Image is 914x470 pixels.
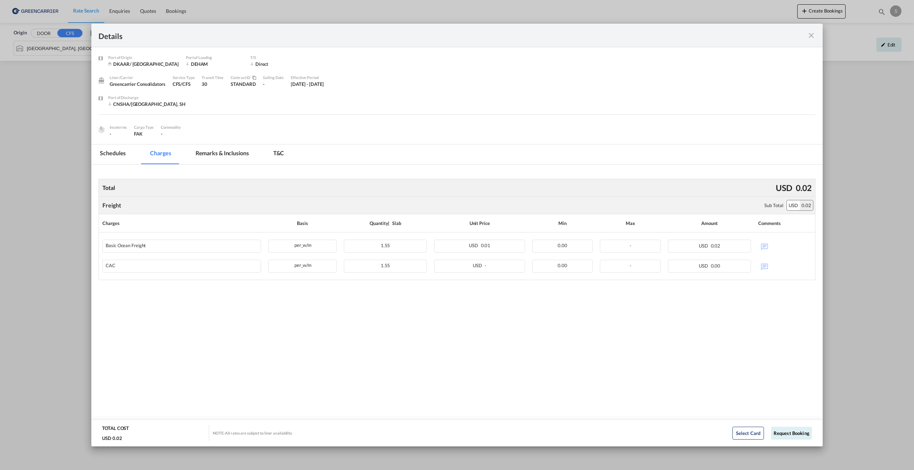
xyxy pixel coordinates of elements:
div: Cargo Type [134,124,154,131]
div: Min [532,218,593,229]
div: 30 [202,81,223,87]
md-icon: icon-content-copy [250,76,256,80]
div: TOTAL COST [102,425,129,435]
div: Commodity [161,124,181,131]
div: CNSHA/Shanghai, SH [108,101,185,107]
div: 0.02 [794,180,813,195]
div: Max [600,218,660,229]
div: CAC [106,263,115,268]
span: 0.01 [481,243,491,248]
div: Quantity | Slab [344,218,427,229]
div: Port of Loading [186,54,243,61]
div: USD [774,180,794,195]
md-tab-item: Schedules [91,145,134,164]
span: - [630,263,631,268]
img: cargo.png [97,126,105,133]
div: No Comments Available [758,260,811,272]
span: 1.55 [381,243,390,248]
span: 0.00 [711,263,721,269]
span: USD [699,243,710,249]
span: 0.02 [711,243,721,249]
div: No Comments Available [758,240,811,252]
md-tab-item: Remarks & Inclusions [187,145,258,164]
div: - [110,131,127,137]
div: Sub Total [764,202,783,209]
div: 1 Aug 2025 - 31 Aug 2025 [291,81,324,87]
div: - [263,81,284,87]
div: Port of Discharge [108,94,185,101]
span: 0.00 [558,263,567,268]
div: DEHAM [186,61,243,67]
div: Port of Origin [108,54,179,61]
div: Contract / Rate Agreement / Tariff / Spot Pricing Reference Number [231,74,256,81]
div: DKAAR/ Aarhus [108,61,179,67]
div: Basis [268,218,336,229]
div: per_w/m [269,240,336,249]
div: Charges [102,218,261,229]
div: STANDARD [231,81,256,87]
div: Effective Period [291,74,324,81]
md-tab-item: Charges [141,145,179,164]
span: CFS/CFS [173,81,191,87]
span: - [161,131,163,137]
div: Direct [250,61,308,67]
div: Details [98,31,744,40]
div: Greencarrier Consolidators [110,81,165,87]
div: USD 0.02 [102,435,122,441]
span: - [485,263,486,268]
span: USD [699,263,710,269]
div: Liner/Carrier [110,74,165,81]
md-dialog: Port of Origin ... [91,24,823,447]
div: NOTE: All rates are subject to liner availability [213,430,292,436]
span: USD [469,243,480,248]
div: Amount [668,218,751,229]
th: Comments [755,214,815,232]
button: Request Booking [771,427,812,440]
div: Freight [102,201,121,209]
md-tab-item: T&C [265,145,293,164]
div: 0.02 [800,200,813,210]
span: 1.55 [381,263,390,268]
div: Sailing Date [263,74,284,81]
button: Select Card [732,427,764,440]
div: per_w/m [269,260,336,269]
span: USD [473,263,484,268]
div: T/S [250,54,308,61]
div: Total [101,182,117,194]
div: Basic Ocean Freight [106,243,146,248]
div: STANDARD [231,74,263,94]
div: Incoterms [110,124,127,131]
div: Unit Price [434,218,525,229]
md-pagination-wrapper: Use the left and right arrow keys to navigate between tabs [91,145,300,164]
div: Service Type [173,74,195,81]
div: FAK [134,131,154,137]
md-icon: icon-close fg-AAA8AD m-0 cursor [807,31,816,40]
span: - [630,243,631,248]
div: Transit Time [202,74,223,81]
span: 0.00 [558,243,567,248]
div: USD [787,200,800,210]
